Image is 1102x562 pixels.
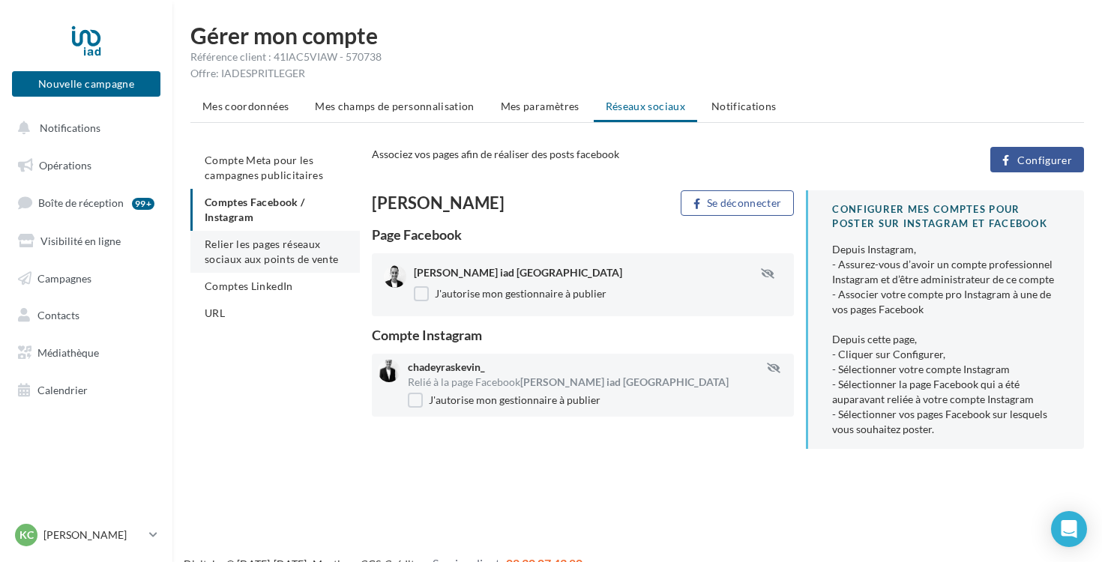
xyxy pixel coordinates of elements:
span: Compte Meta pour les campagnes publicitaires [205,154,323,181]
div: [PERSON_NAME] [372,195,577,211]
span: [PERSON_NAME] iad [GEOGRAPHIC_DATA] [414,266,622,279]
span: Opérations [39,159,91,172]
span: Configurer [1017,154,1072,166]
span: Notifications [40,121,100,134]
span: Médiathèque [37,346,99,359]
span: Boîte de réception [38,196,124,209]
span: Calendrier [37,384,88,396]
p: [PERSON_NAME] [43,528,143,543]
a: Campagnes [9,263,163,294]
span: Visibilité en ligne [40,235,121,247]
span: URL [205,306,225,319]
div: Relié à la page Facebook [408,375,789,390]
a: Visibilité en ligne [9,226,163,257]
button: Nouvelle campagne [12,71,160,97]
span: KC [19,528,34,543]
span: Mes paramètres [501,100,579,112]
span: Mes champs de personnalisation [315,100,475,112]
div: Depuis Instagram, - Assurez-vous d’avoir un compte professionnel Instagram et d’être administrate... [832,242,1060,437]
span: Notifications [711,100,777,112]
button: Notifications [9,112,157,144]
a: Boîte de réception99+ [9,187,163,219]
a: Calendrier [9,375,163,406]
span: Contacts [37,309,79,321]
div: Compte Instagram [372,328,795,342]
span: Associez vos pages afin de réaliser des posts facebook [372,148,619,160]
div: Page Facebook [372,228,795,241]
div: 99+ [132,198,154,210]
span: chadeyraskevin_ [408,360,485,373]
h1: Gérer mon compte [190,24,1084,46]
span: [PERSON_NAME] iad [GEOGRAPHIC_DATA] [520,375,729,388]
span: Campagnes [37,271,91,284]
a: Contacts [9,300,163,331]
div: Référence client : 41IAC5VIAW - 570738 [190,49,1084,64]
div: Open Intercom Messenger [1051,511,1087,547]
span: Comptes LinkedIn [205,280,293,292]
div: Offre: IADESPRITLEGER [190,66,1084,81]
div: CONFIGURER MES COMPTES POUR POSTER sur instagram et facebook [832,202,1060,230]
a: KC [PERSON_NAME] [12,521,160,549]
a: Médiathèque [9,337,163,369]
span: Relier les pages réseaux sociaux aux points de vente [205,238,338,265]
label: J'autorise mon gestionnaire à publier [414,286,606,301]
label: J'autorise mon gestionnaire à publier [408,393,600,408]
a: Opérations [9,150,163,181]
button: Se déconnecter [681,190,794,216]
span: Mes coordonnées [202,100,289,112]
button: Configurer [990,147,1084,172]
